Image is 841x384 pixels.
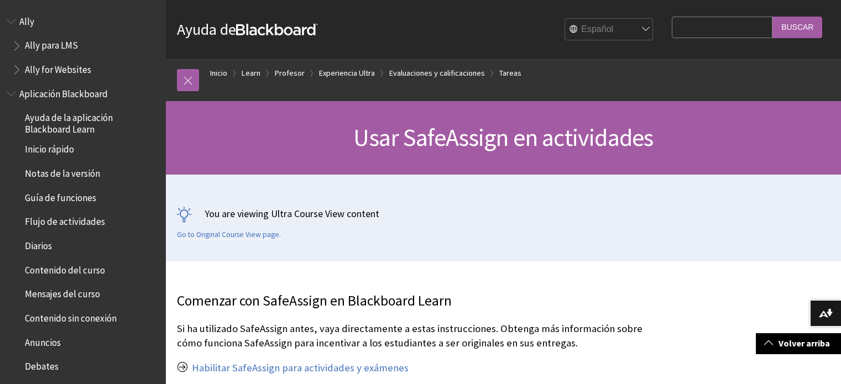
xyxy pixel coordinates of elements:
[177,207,830,220] p: You are viewing Ultra Course View content
[25,188,96,203] span: Guía de funciones
[19,85,108,99] span: Aplicación Blackboard
[25,357,59,372] span: Debates
[236,24,318,35] strong: Blackboard
[25,236,52,251] span: Diarios
[756,333,841,354] a: Volver arriba
[192,361,409,375] a: Habilitar SafeAssign para actividades y exámenes
[177,19,318,39] a: Ayuda deBlackboard
[25,333,61,348] span: Anuncios
[319,66,375,80] a: Experiencia Ultra
[275,66,305,80] a: Profesor
[25,60,91,75] span: Ally for Websites
[7,12,159,79] nav: Book outline for Anthology Ally Help
[25,36,78,51] span: Ally para LMS
[25,261,105,276] span: Contenido del curso
[499,66,521,80] a: Tareas
[25,109,158,135] span: Ayuda de la aplicación Blackboard Learn
[25,309,117,324] span: Contenido sin conexión
[177,291,666,311] p: Comenzar con SafeAssign en Blackboard Learn
[772,17,822,38] input: Buscar
[210,66,227,80] a: Inicio
[25,213,105,228] span: Flujo de actividades
[389,66,485,80] a: Evaluaciones y calificaciones
[25,140,74,155] span: Inicio rápido
[565,19,654,41] select: Site Language Selector
[25,285,100,300] span: Mensajes del curso
[353,122,653,152] span: Usar SafeAssign en actividades
[19,12,34,27] span: Ally
[177,230,281,240] a: Go to Original Course View page.
[242,66,260,80] a: Learn
[25,164,100,179] span: Notas de la versión
[177,322,666,350] p: Si ha utilizado SafeAssign antes, vaya directamente a estas instrucciones. Obtenga más informació...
